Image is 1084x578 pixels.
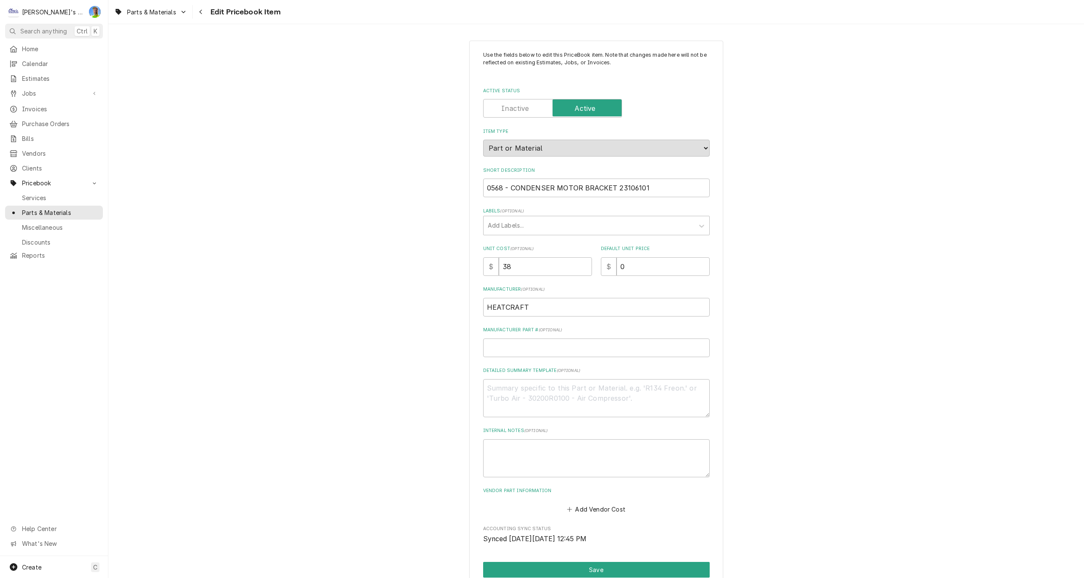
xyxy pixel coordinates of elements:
div: Internal Notes [483,427,710,477]
span: Ctrl [77,27,88,36]
span: What's New [22,539,98,548]
a: Go to Parts & Materials [111,5,191,19]
span: Calendar [22,59,99,68]
span: Edit Pricebook Item [208,6,281,18]
a: Reports [5,248,103,262]
span: Discounts [22,238,99,247]
span: Pricebook [22,179,86,187]
div: Item Type [483,128,710,157]
div: Clay's Refrigeration's Avatar [8,6,19,18]
a: Estimates [5,72,103,85]
label: Short Description [483,167,710,174]
span: Services [22,193,99,202]
a: Calendar [5,57,103,71]
div: $ [601,257,617,276]
a: Go to What's New [5,537,103,550]
span: ( optional ) [524,428,548,433]
label: Active Status [483,88,710,94]
label: Item Type [483,128,710,135]
span: Reports [22,251,99,260]
span: Parts & Materials [127,8,176,17]
div: C [8,6,19,18]
span: ( optional ) [521,287,545,292]
a: Vendors [5,146,103,160]
a: Go to Help Center [5,522,103,536]
p: Use the fields below to edit this PriceBook item. Note that changes made here will not be reflect... [483,51,710,74]
span: Purchase Orders [22,119,99,128]
label: Manufacturer Part # [483,327,710,333]
div: Unit Cost [483,245,592,275]
a: Clients [5,161,103,175]
label: Default Unit Price [601,245,710,252]
div: Default Unit Price [601,245,710,275]
a: Services [5,191,103,205]
span: Vendors [22,149,99,158]
a: Purchase Orders [5,117,103,131]
input: Name used to describe this Part or Material [483,179,710,197]
a: Parts & Materials [5,206,103,220]
span: C [93,563,97,572]
a: Go to Pricebook [5,176,103,190]
a: Discounts [5,235,103,249]
span: Estimates [22,74,99,83]
div: Manufacturer Part # [483,327,710,357]
span: ( optional ) [500,209,524,213]
span: Home [22,44,99,53]
div: Labels [483,208,710,235]
label: Manufacturer [483,286,710,293]
a: Invoices [5,102,103,116]
div: [PERSON_NAME]'s Refrigeration [22,8,84,17]
span: Search anything [20,27,67,36]
span: Clients [22,164,99,173]
button: Search anythingCtrlK [5,24,103,39]
span: Create [22,564,41,571]
div: Active Status [483,88,710,118]
span: Bills [22,134,99,143]
span: ( optional ) [510,246,534,251]
a: Bills [5,132,103,146]
span: ( optional ) [539,328,562,332]
button: Navigate back [194,5,208,19]
a: Miscellaneous [5,220,103,234]
div: $ [483,257,499,276]
label: Vendor Part Information [483,487,710,494]
span: Miscellaneous [22,223,99,232]
div: Accounting Sync Status [483,526,710,544]
div: Button Group Row [483,562,710,578]
label: Detailed Summary Template [483,367,710,374]
span: Accounting Sync Status [483,534,710,544]
label: Internal Notes [483,427,710,434]
span: Help Center [22,524,98,533]
button: Add Vendor Cost [566,504,627,515]
span: K [94,27,97,36]
div: Detailed Summary Template [483,367,710,417]
span: Invoices [22,105,99,113]
span: Synced [DATE][DATE] 12:45 PM [483,535,586,543]
a: Go to Jobs [5,86,103,100]
div: Greg Austin's Avatar [89,6,101,18]
span: ( optional ) [557,368,581,373]
div: PriceBookItem Create/Update Form [483,51,710,544]
div: Manufacturer [483,286,710,316]
button: Save [483,562,710,578]
span: Accounting Sync Status [483,526,710,532]
label: Labels [483,208,710,215]
div: Vendor Part Information [483,487,710,515]
div: GA [89,6,101,18]
a: Home [5,42,103,56]
span: Parts & Materials [22,208,99,217]
div: Short Description [483,167,710,197]
label: Unit Cost [483,245,592,252]
span: Jobs [22,89,86,98]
